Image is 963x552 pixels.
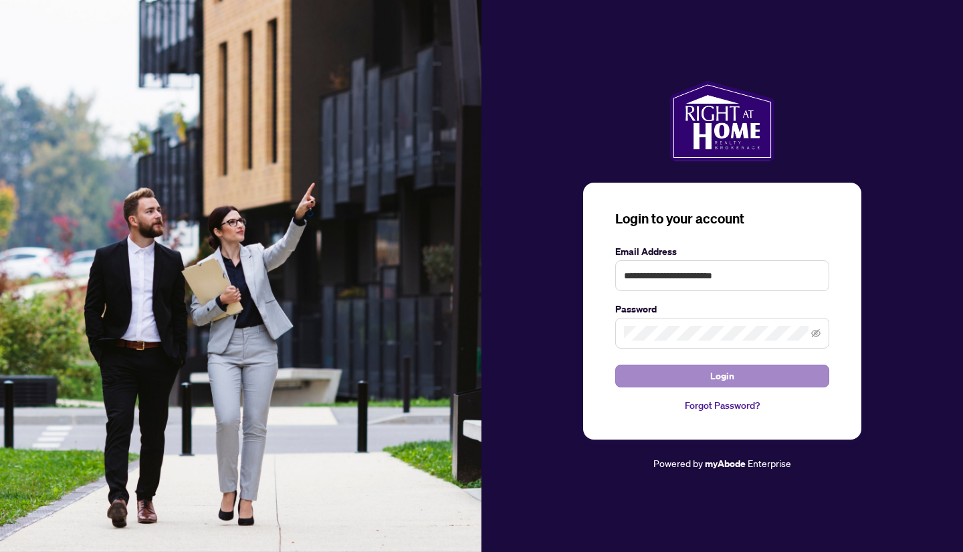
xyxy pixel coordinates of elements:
h3: Login to your account [615,209,829,228]
span: Login [710,365,734,387]
span: eye-invisible [811,329,821,338]
a: Forgot Password? [615,398,829,413]
span: Enterprise [748,457,791,469]
button: Login [615,365,829,387]
label: Email Address [615,244,829,259]
label: Password [615,302,829,316]
img: ma-logo [670,81,774,161]
a: myAbode [705,456,746,471]
span: Powered by [653,457,703,469]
